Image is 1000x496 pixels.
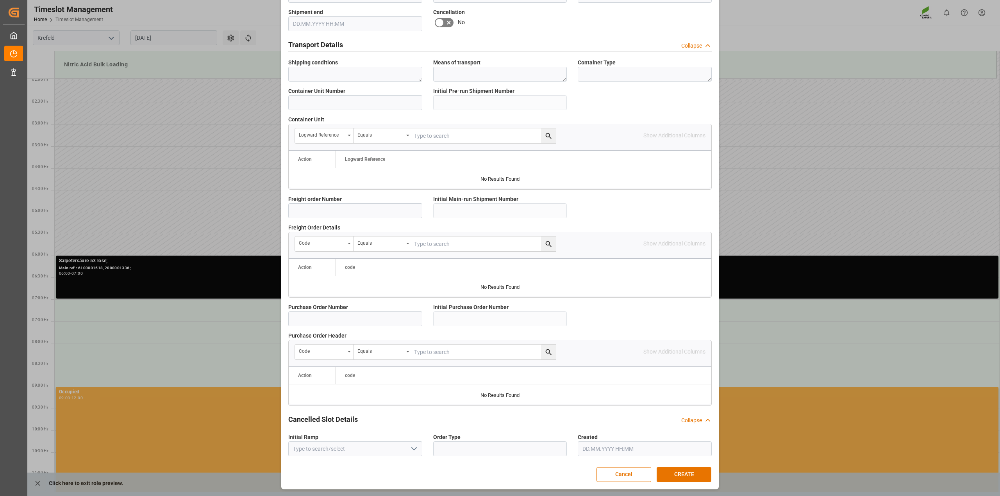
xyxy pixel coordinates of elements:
[295,128,354,143] button: open menu
[288,8,323,16] span: Shipment end
[298,156,312,162] div: Action
[357,238,404,247] div: Equals
[541,236,556,251] button: search button
[345,156,385,162] span: Logward Reference
[458,18,465,27] span: No
[357,130,404,139] div: Equals
[299,130,345,139] div: Logward Reference
[288,116,324,124] span: Container Unit
[288,39,343,50] h2: Transport Details
[412,345,556,359] input: Type to search
[681,416,702,425] div: Collapse
[288,433,318,441] span: Initial Ramp
[288,224,340,232] span: Freight Order Details
[681,42,702,50] div: Collapse
[288,16,422,31] input: DD.MM.YYYY HH:MM
[298,265,312,270] div: Action
[433,59,480,67] span: Means of transport
[357,346,404,355] div: Equals
[354,236,412,251] button: open menu
[288,441,422,456] input: Type to search/select
[578,59,616,67] span: Container Type
[299,238,345,247] div: code
[578,441,712,456] input: DD.MM.YYYY HH:MM
[345,265,355,270] span: code
[298,373,312,378] div: Action
[354,345,412,359] button: open menu
[295,345,354,359] button: open menu
[295,236,354,251] button: open menu
[354,128,412,143] button: open menu
[288,414,358,425] h2: Cancelled Slot Details
[288,303,348,311] span: Purchase Order Number
[433,8,465,16] span: Cancellation
[541,128,556,143] button: search button
[288,195,342,203] span: Freight order Number
[299,346,345,355] div: code
[596,467,651,482] button: Cancel
[288,87,345,95] span: Container Unit Number
[407,443,419,455] button: open menu
[412,128,556,143] input: Type to search
[433,87,514,95] span: Initial Pre-run Shipment Number
[433,195,518,203] span: Initial Main-run Shipment Number
[412,236,556,251] input: Type to search
[433,303,509,311] span: Initial Purchase Order Number
[345,373,355,378] span: code
[433,433,461,441] span: Order Type
[578,433,598,441] span: Created
[541,345,556,359] button: search button
[288,59,338,67] span: Shipping conditions
[657,467,711,482] button: CREATE
[288,332,346,340] span: Purchase Order Header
